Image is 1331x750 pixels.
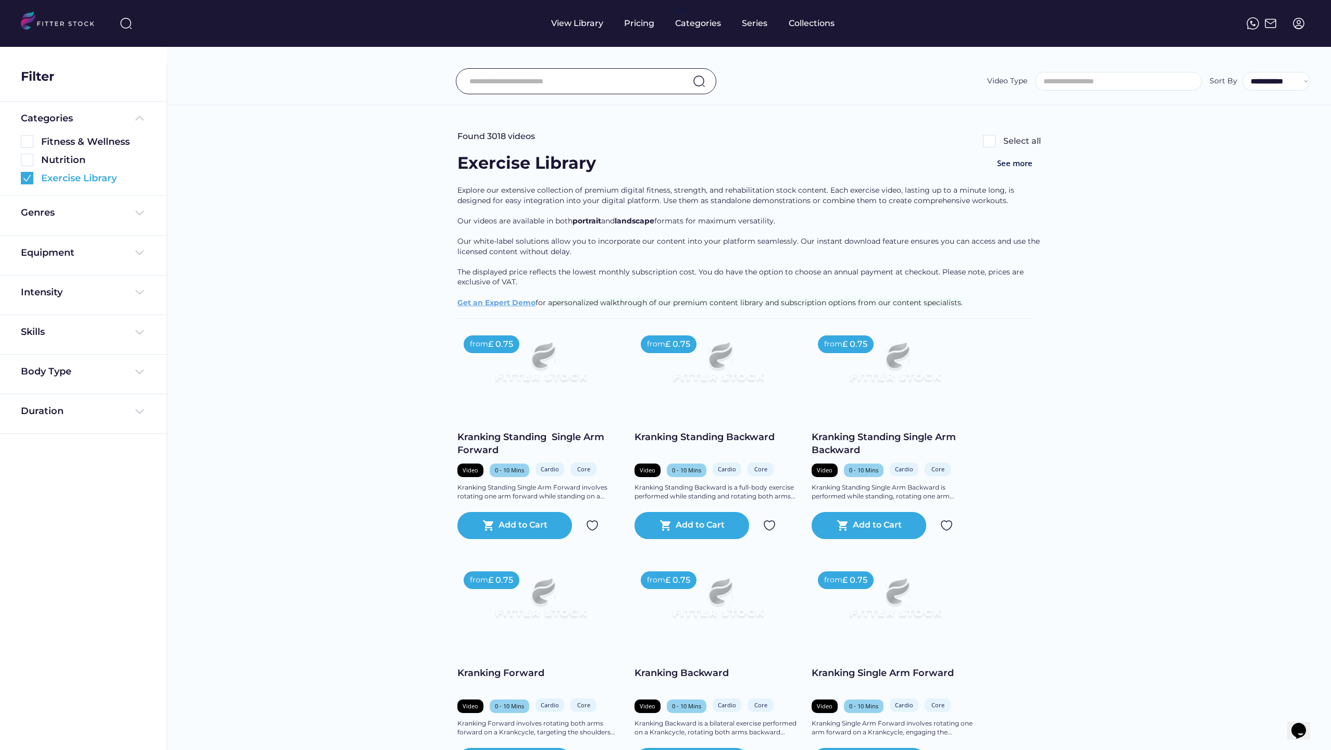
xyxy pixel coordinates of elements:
div: Kranking Forward [457,667,624,680]
div: Cardio [541,701,559,709]
img: Frame%2079%20%281%29.svg [651,565,785,640]
div: Video [817,466,832,474]
div: Add to Cart [499,519,548,532]
div: £ 0.75 [842,339,867,350]
img: Frame%20%284%29.svg [133,326,146,339]
div: 0 - 10 Mins [672,466,701,474]
img: Frame%2079%20%281%29.svg [474,565,607,640]
div: Kranking Standing Single Arm Backward [812,431,978,457]
div: 0 - 10 Mins [495,466,524,474]
div: 0 - 10 Mins [849,466,878,474]
div: Kranking Single Arm Forward involves rotating one arm forward on a Krankcycle, engaging the... [812,719,978,737]
div: Pricing [624,18,654,29]
div: for a [457,185,1041,318]
img: search-normal.svg [693,75,705,87]
div: 0 - 10 Mins [672,702,701,710]
span: formats for maximum versatility. [654,216,775,226]
img: Rectangle%205126.svg [983,135,996,147]
img: search-normal%203.svg [120,17,132,30]
div: £ 0.75 [665,339,690,350]
div: Nutrition [41,154,146,167]
span: The displayed price reflects the lowest monthly subscription cost. You do have the option to choo... [457,267,1026,287]
span: and [601,216,615,226]
img: Frame%2079%20%281%29.svg [474,329,607,404]
div: Video [463,702,478,710]
div: Core [930,701,946,709]
span: personalized walkthrough of our premium content library and subscription options from our content... [552,298,963,307]
div: Skills [21,326,47,339]
div: Duration [21,405,64,418]
div: Kranking Standing Backward [635,431,801,444]
div: Core [753,701,768,709]
div: Body Type [21,365,71,378]
u: Get an Expert Demo [457,298,536,307]
img: Rectangle%205126.svg [21,135,33,148]
div: Cardio [895,701,913,709]
div: from [470,339,488,349]
div: Exercise Library [41,172,146,185]
div: £ 0.75 [488,339,513,350]
div: Core [576,701,591,709]
div: £ 0.75 [488,574,513,586]
span: Our white-label solutions allow you to incorporate our content into your platform seamlessly. Our... [457,236,1042,256]
img: Frame%20%284%29.svg [133,286,146,298]
img: Frame%2079%20%281%29.svg [651,329,785,404]
div: Genres [21,206,55,219]
div: Found 3018 videos [457,131,535,142]
div: Video [640,466,655,474]
span: landscape [615,216,654,226]
span: portrait [573,216,601,226]
div: Kranking Backward is a bilateral exercise performed on a Krankcycle, rotating both arms backward... [635,719,801,737]
div: Kranking Standing Single Arm Forward [457,431,624,457]
div: Equipment [21,246,74,259]
div: Core [576,465,591,473]
img: Group%201000002324.svg [940,519,953,532]
button: shopping_cart [660,519,672,532]
img: LOGO.svg [21,11,103,33]
span: Explore our extensive collection of premium digital fitness, strength, and rehabilitation stock c... [457,185,1016,205]
div: from [470,575,488,585]
img: Frame%2051.svg [1264,17,1277,30]
img: Frame%20%284%29.svg [133,246,146,259]
div: fvck [675,5,689,16]
button: shopping_cart [837,519,849,532]
div: Video [640,702,655,710]
div: Kranking Standing Single Arm Forward involves rotating one arm forward while standing on a... [457,483,624,501]
div: Series [742,18,768,29]
img: meteor-icons_whatsapp%20%281%29.svg [1247,17,1259,30]
div: Fitness & Wellness [41,135,146,148]
div: 0 - 10 Mins [495,702,524,710]
div: Cardio [718,465,736,473]
div: Filter [21,68,54,85]
div: Cardio [718,701,736,709]
div: from [824,575,842,585]
div: Kranking Standing Single Arm Backward is performed while standing, rotating one arm... [812,483,978,501]
div: Intensity [21,286,63,299]
img: Frame%20%284%29.svg [133,405,146,418]
img: Group%201000002324.svg [763,519,776,532]
div: from [647,575,665,585]
div: from [824,339,842,349]
div: Core [753,465,768,473]
div: Collections [789,18,835,29]
div: Categories [675,18,721,29]
div: Kranking Standing Backward is a full-body exercise performed while standing and rotating both arm... [635,483,801,501]
img: Frame%20%284%29.svg [133,366,146,378]
img: Frame%2079%20%281%29.svg [828,329,962,404]
div: Video Type [987,76,1027,86]
img: Rectangle%205126.svg [21,154,33,166]
img: profile-circle.svg [1292,17,1305,30]
div: 0 - 10 Mins [849,702,878,710]
img: Frame%20%284%29.svg [133,207,146,219]
div: Video [817,702,832,710]
div: Select all [1003,135,1041,147]
div: View Library [551,18,603,29]
div: Core [930,465,946,473]
img: Group%201000002324.svg [586,519,599,532]
div: Sort By [1210,76,1237,86]
button: shopping_cart [482,519,495,532]
div: Video [463,466,478,474]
